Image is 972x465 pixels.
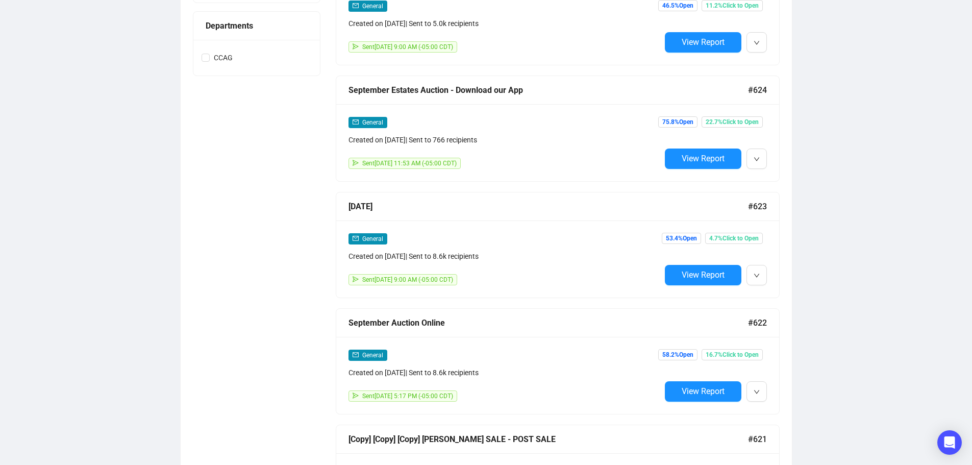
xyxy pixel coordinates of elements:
[336,308,780,414] a: September Auction Online#622mailGeneralCreated on [DATE]| Sent to 8.6k recipientssendSent[DATE] 5...
[754,156,760,162] span: down
[362,235,383,242] span: General
[362,393,453,400] span: Sent [DATE] 5:17 PM (-05:00 CDT)
[662,233,701,244] span: 53.4% Open
[353,276,359,282] span: send
[348,84,748,96] div: September Estates Auction - Download our App
[210,52,237,63] span: CCAG
[362,352,383,359] span: General
[353,393,359,399] span: send
[348,134,661,145] div: Created on [DATE] | Sent to 766 recipients
[658,349,697,360] span: 58.2% Open
[336,192,780,298] a: [DATE]#623mailGeneralCreated on [DATE]| Sent to 8.6k recipientssendSent[DATE] 9:00 AM (-05:00 CDT...
[362,43,453,51] span: Sent [DATE] 9:00 AM (-05:00 CDT)
[748,84,767,96] span: #624
[362,119,383,126] span: General
[665,265,741,285] button: View Report
[754,273,760,279] span: down
[682,37,725,47] span: View Report
[665,32,741,53] button: View Report
[353,119,359,125] span: mail
[348,251,661,262] div: Created on [DATE] | Sent to 8.6k recipients
[682,270,725,280] span: View Report
[665,149,741,169] button: View Report
[702,116,763,128] span: 22.7% Click to Open
[353,235,359,241] span: mail
[336,76,780,182] a: September Estates Auction - Download our App#624mailGeneralCreated on [DATE]| Sent to 766 recipie...
[348,367,661,378] div: Created on [DATE] | Sent to 8.6k recipients
[748,433,767,446] span: #621
[748,200,767,213] span: #623
[348,316,748,329] div: September Auction Online
[682,154,725,163] span: View Report
[353,3,359,9] span: mail
[348,200,748,213] div: [DATE]
[348,18,661,29] div: Created on [DATE] | Sent to 5.0k recipients
[353,160,359,166] span: send
[748,316,767,329] span: #622
[754,389,760,395] span: down
[682,386,725,396] span: View Report
[348,433,748,446] div: [Copy] [Copy] [Copy] [PERSON_NAME] SALE - POST SALE
[353,43,359,50] span: send
[362,3,383,10] span: General
[705,233,763,244] span: 4.7% Click to Open
[702,349,763,360] span: 16.7% Click to Open
[353,352,359,358] span: mail
[665,381,741,402] button: View Report
[362,276,453,283] span: Sent [DATE] 9:00 AM (-05:00 CDT)
[658,116,697,128] span: 75.8% Open
[362,160,457,167] span: Sent [DATE] 11:53 AM (-05:00 CDT)
[754,40,760,46] span: down
[937,430,962,455] div: Open Intercom Messenger
[206,19,308,32] div: Departments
